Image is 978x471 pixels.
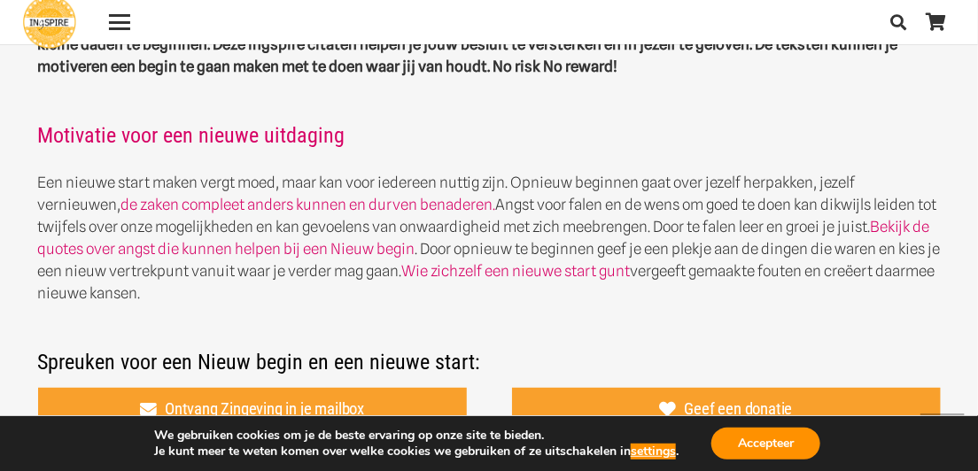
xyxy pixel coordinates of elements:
[154,428,679,444] p: We gebruiken cookies om je de beste ervaring op onze site te bieden.
[38,123,345,148] a: Motivatie voor een nieuwe uitdaging
[97,12,142,33] a: Menu
[121,196,496,213] a: de zaken compleet anders kunnen en durven benaderen.
[38,327,941,374] h2: Spreuken voor een Nieuw begin en een nieuwe start:
[38,218,930,258] a: Bekijk de quotes over angst die kunnen helpen bij een Nieuw begin
[165,399,364,419] span: Ontvang Zingeving in je mailbox
[154,444,679,459] p: Je kunt meer te weten komen over welke cookies we gebruiken of ze uitschakelen in .
[920,413,965,458] a: Terug naar top
[631,444,676,459] button: settings
[512,388,941,430] a: Geef een donatie
[38,388,467,430] a: Ontvang Zingeving in je mailbox
[711,428,820,459] button: Accepteer
[38,172,941,305] p: Een nieuwe start maken vergt moed, maar kan voor iedereen nuttig zijn. Opnieuw beginnen gaat over...
[402,262,631,280] a: Wie zichzelf een nieuwe start gunt
[685,399,793,419] span: Geef een donatie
